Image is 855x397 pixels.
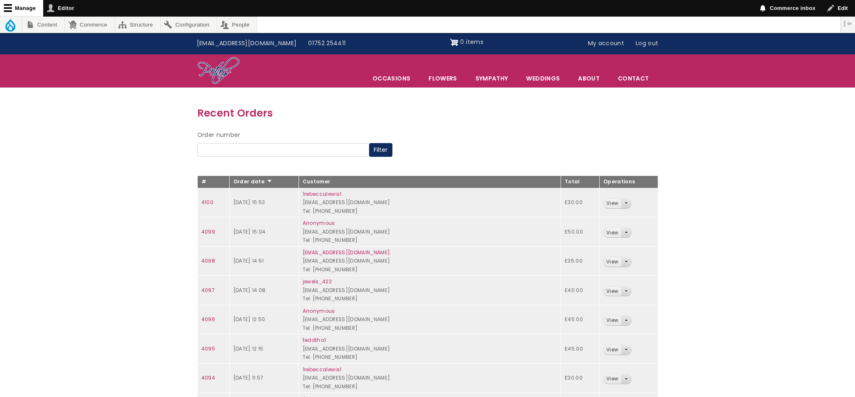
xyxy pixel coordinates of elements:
td: £45.00 [561,305,600,334]
a: 4099 [201,228,215,235]
a: View [604,228,621,237]
a: People [217,17,257,33]
td: £30.00 [561,188,600,217]
a: 4095 [201,345,215,352]
a: Structure [115,17,160,33]
a: 4097 [201,287,215,294]
a: Anonymous [303,219,335,227]
td: £50.00 [561,217,600,247]
time: [DATE] 15:52 [233,199,265,206]
a: View [604,257,621,267]
a: Log out [630,36,664,51]
a: Commerce [65,17,114,33]
time: [DATE] 14:08 [233,287,266,294]
a: teddtha1 [303,336,326,343]
button: Filter [369,143,392,157]
th: Customer [299,176,561,188]
time: [DATE] 12:50 [233,316,265,323]
time: [DATE] 15:04 [233,228,266,235]
a: [EMAIL_ADDRESS][DOMAIN_NAME] [191,36,303,51]
a: Anonymous [303,307,335,314]
time: [DATE] 11:57 [233,374,264,381]
a: Contact [609,70,657,87]
td: [EMAIL_ADDRESS][DOMAIN_NAME] Tel: [PHONE_NUMBER] [299,188,561,217]
th: # [197,176,229,188]
a: View [604,374,621,384]
span: Weddings [517,70,568,87]
a: My account [582,36,630,51]
td: £30.00 [561,363,600,393]
a: View [604,316,621,325]
span: 0 items [460,38,483,46]
a: 4096 [201,316,215,323]
a: Order date [233,178,273,185]
a: 4094 [201,374,215,381]
a: About [569,70,608,87]
h3: Recent Orders [197,105,658,121]
td: [EMAIL_ADDRESS][DOMAIN_NAME] Tel: [PHONE_NUMBER] [299,246,561,276]
a: 4100 [201,199,213,206]
time: [DATE] 12:15 [233,345,264,352]
a: Shopping cart 0 items [450,36,483,49]
a: jewels_422 [303,278,332,285]
td: £40.00 [561,276,600,305]
span: Occasions [364,70,419,87]
th: Total [561,176,600,188]
td: [EMAIL_ADDRESS][DOMAIN_NAME] Tel: [PHONE_NUMBER] [299,334,561,364]
img: Shopping cart [450,36,458,49]
th: Operations [599,176,658,188]
a: View [604,199,621,208]
a: Flowers [420,70,465,87]
a: Sympathy [467,70,517,87]
a: View [604,287,621,296]
td: £45.00 [561,334,600,364]
label: Order number [197,130,240,140]
a: View [604,345,621,355]
td: [EMAIL_ADDRESS][DOMAIN_NAME] Tel: [PHONE_NUMBER] [299,305,561,334]
a: Configuration [161,17,217,33]
a: 1rebeccalewis1 [303,190,342,197]
a: [EMAIL_ADDRESS][DOMAIN_NAME] [303,249,390,256]
img: Home [197,56,240,85]
a: 4098 [201,257,215,264]
time: [DATE] 14:51 [233,257,264,264]
td: [EMAIL_ADDRESS][DOMAIN_NAME] Tel: [PHONE_NUMBER] [299,363,561,393]
td: [EMAIL_ADDRESS][DOMAIN_NAME] Tel: [PHONE_NUMBER] [299,276,561,305]
td: [EMAIL_ADDRESS][DOMAIN_NAME] Tel: [PHONE_NUMBER] [299,217,561,247]
button: Vertical orientation [841,17,855,31]
a: Content [22,17,64,33]
td: £35.00 [561,246,600,276]
a: 01752 254411 [302,36,351,51]
a: 1rebeccalewis1 [303,366,342,373]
